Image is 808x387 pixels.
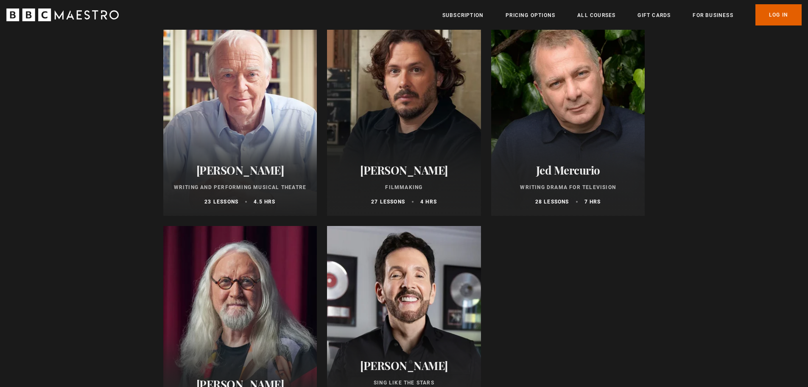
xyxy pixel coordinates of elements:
[491,12,645,216] a: Jed Mercurio Writing Drama for Television 28 lessons 7 hrs
[163,12,317,216] a: [PERSON_NAME] Writing and Performing Musical Theatre 23 lessons 4.5 hrs
[442,4,802,25] nav: Primary
[637,11,671,20] a: Gift Cards
[371,198,405,206] p: 27 lessons
[755,4,802,25] a: Log In
[420,198,437,206] p: 4 hrs
[506,11,555,20] a: Pricing Options
[442,11,484,20] a: Subscription
[501,164,635,177] h2: Jed Mercurio
[337,164,471,177] h2: [PERSON_NAME]
[254,198,275,206] p: 4.5 hrs
[501,184,635,191] p: Writing Drama for Television
[337,184,471,191] p: Filmmaking
[6,8,119,21] svg: BBC Maestro
[173,164,307,177] h2: [PERSON_NAME]
[327,12,481,216] a: [PERSON_NAME] Filmmaking 27 lessons 4 hrs
[693,11,733,20] a: For business
[173,184,307,191] p: Writing and Performing Musical Theatre
[337,359,471,372] h2: [PERSON_NAME]
[584,198,601,206] p: 7 hrs
[577,11,615,20] a: All Courses
[535,198,569,206] p: 28 lessons
[337,379,471,387] p: Sing Like the Stars
[204,198,238,206] p: 23 lessons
